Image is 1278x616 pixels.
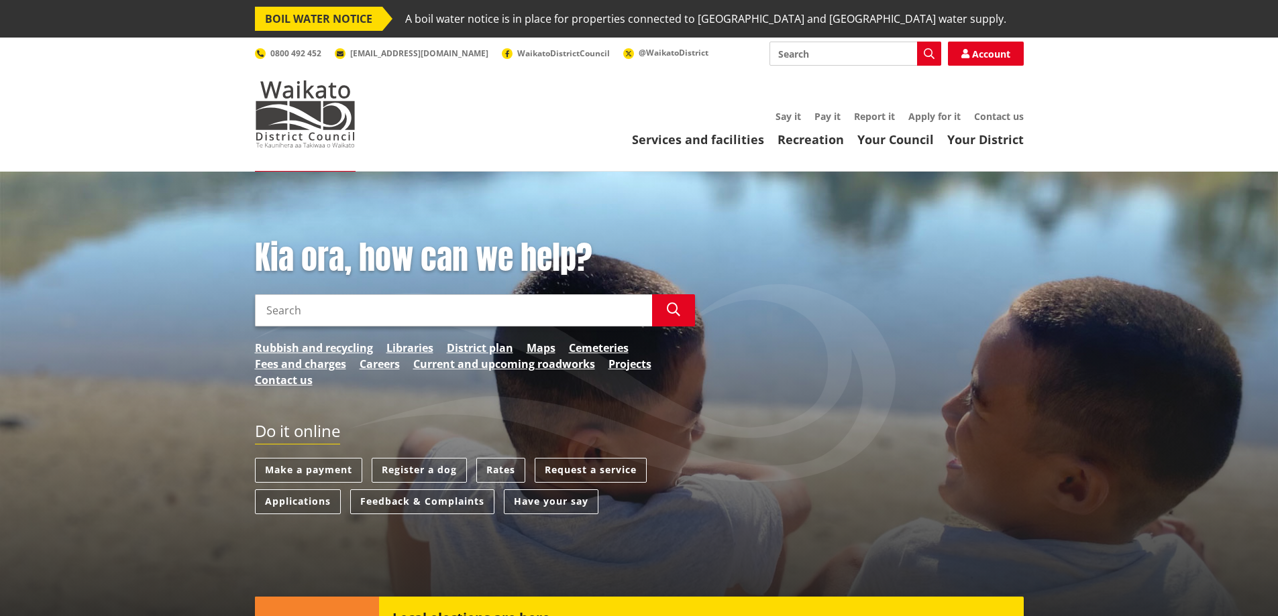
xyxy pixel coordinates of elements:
img: Waikato District Council - Te Kaunihera aa Takiwaa o Waikato [255,80,356,147]
a: District plan [447,340,513,356]
span: @WaikatoDistrict [639,47,708,58]
a: Recreation [778,131,844,147]
a: Careers [360,356,400,372]
a: Register a dog [372,458,467,483]
a: Libraries [386,340,433,356]
a: Say it [776,110,801,123]
a: Maps [527,340,555,356]
a: Projects [608,356,651,372]
span: A boil water notice is in place for properties connected to [GEOGRAPHIC_DATA] and [GEOGRAPHIC_DAT... [405,7,1006,31]
a: Pay it [814,110,841,123]
a: Applications [255,489,341,514]
a: Account [948,42,1024,66]
a: Cemeteries [569,340,629,356]
input: Search input [255,294,652,326]
a: Your District [947,131,1024,147]
a: Rates [476,458,525,483]
span: 0800 492 452 [270,48,321,59]
a: Report it [854,110,895,123]
a: Apply for it [908,110,961,123]
a: Contact us [255,372,313,388]
a: Have your say [504,489,598,514]
a: Current and upcoming roadworks [413,356,595,372]
span: WaikatoDistrictCouncil [517,48,610,59]
a: Make a payment [255,458,362,483]
a: 0800 492 452 [255,48,321,59]
span: [EMAIL_ADDRESS][DOMAIN_NAME] [350,48,488,59]
a: Contact us [974,110,1024,123]
a: Feedback & Complaints [350,489,494,514]
input: Search input [769,42,941,66]
h1: Kia ora, how can we help? [255,239,695,278]
a: WaikatoDistrictCouncil [502,48,610,59]
a: Your Council [857,131,934,147]
h2: Do it online [255,422,340,445]
a: Services and facilities [632,131,764,147]
a: Request a service [535,458,647,483]
a: Fees and charges [255,356,346,372]
span: BOIL WATER NOTICE [255,7,382,31]
a: @WaikatoDistrict [623,47,708,58]
a: [EMAIL_ADDRESS][DOMAIN_NAME] [335,48,488,59]
a: Rubbish and recycling [255,340,373,356]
